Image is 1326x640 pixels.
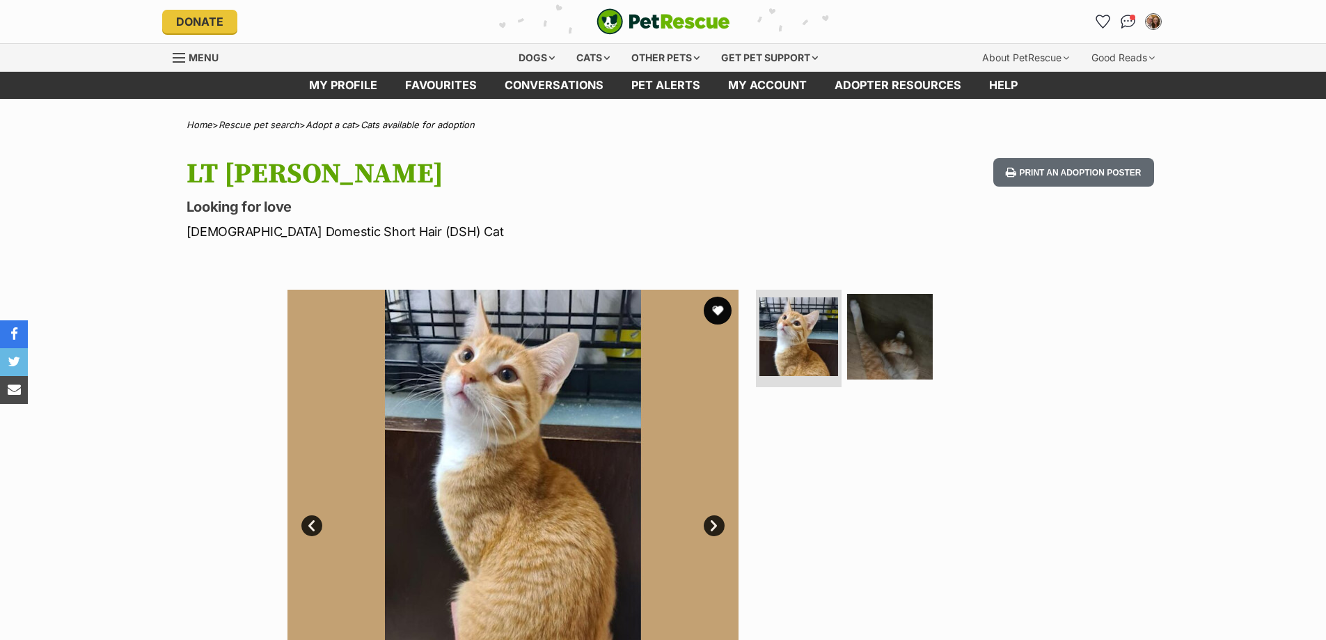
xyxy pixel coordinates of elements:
[491,72,617,99] a: conversations
[361,119,475,130] a: Cats available for adoption
[173,44,228,69] a: Menu
[975,72,1032,99] a: Help
[714,72,821,99] a: My account
[617,72,714,99] a: Pet alerts
[847,294,933,380] img: Photo of Lt Dan
[187,158,775,190] h1: LT [PERSON_NAME]
[187,197,775,217] p: Looking for love
[509,44,565,72] div: Dogs
[704,297,732,325] button: favourite
[993,158,1153,187] button: Print an adoption poster
[219,119,299,130] a: Rescue pet search
[187,119,212,130] a: Home
[711,44,828,72] div: Get pet support
[295,72,391,99] a: My profile
[622,44,709,72] div: Other pets
[189,52,219,63] span: Menu
[1146,15,1160,29] img: Erin Visser profile pic
[597,8,730,35] a: PetRescue
[704,515,725,536] a: Next
[1092,10,1114,33] a: Favourites
[972,44,1079,72] div: About PetRescue
[821,72,975,99] a: Adopter resources
[759,297,838,376] img: Photo of Lt Dan
[1092,10,1165,33] ul: Account quick links
[301,515,322,536] a: Prev
[1142,10,1165,33] button: My account
[1121,15,1135,29] img: chat-41dd97257d64d25036548639549fe6c8038ab92f7586957e7f3b1b290dea8141.svg
[152,120,1175,130] div: > > >
[187,222,775,241] p: [DEMOGRAPHIC_DATA] Domestic Short Hair (DSH) Cat
[597,8,730,35] img: logo-cat-932fe2b9b8326f06289b0f2fb663e598f794de774fb13d1741a6617ecf9a85b4.svg
[1082,44,1165,72] div: Good Reads
[391,72,491,99] a: Favourites
[306,119,354,130] a: Adopt a cat
[162,10,237,33] a: Donate
[567,44,619,72] div: Cats
[1117,10,1139,33] a: Conversations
